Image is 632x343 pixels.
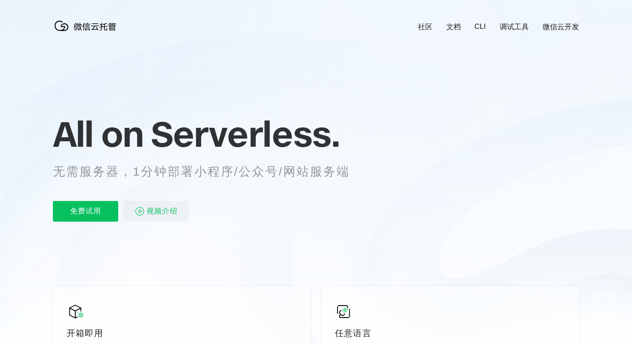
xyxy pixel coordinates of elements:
p: 开箱即用 [67,327,297,339]
a: 文档 [446,22,461,32]
a: 微信云开发 [543,22,579,32]
p: 免费试用 [53,201,118,222]
p: 无需服务器，1分钟部署小程序/公众号/网站服务端 [53,163,366,180]
a: CLI [475,22,486,31]
span: Serverless. [151,112,340,155]
span: 视频介绍 [147,201,178,222]
img: 微信云托管 [53,17,122,34]
img: video_play.svg [135,206,145,216]
a: 调试工具 [500,22,529,32]
p: 任意语言 [335,327,565,339]
a: 微信云托管 [53,28,122,36]
a: 社区 [418,22,433,32]
span: All on [53,112,143,155]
